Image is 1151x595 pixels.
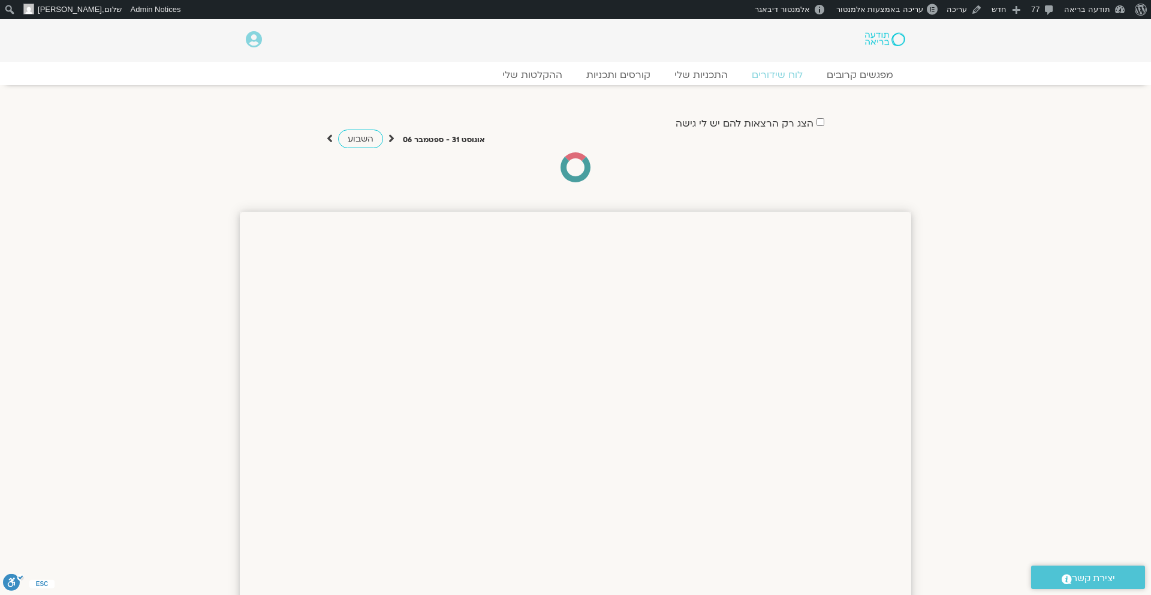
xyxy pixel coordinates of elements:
[676,118,813,129] label: הצג רק הרצאות להם יש לי גישה
[1072,570,1115,587] span: יצירת קשר
[403,134,485,146] p: אוגוסט 31 - ספטמבר 06
[38,5,102,14] span: [PERSON_NAME]
[740,69,815,81] a: לוח שידורים
[490,69,574,81] a: ההקלטות שלי
[836,5,923,14] span: עריכה באמצעות אלמנטור
[348,133,373,145] span: השבוע
[574,69,662,81] a: קורסים ותכניות
[338,130,383,148] a: השבוע
[1031,566,1145,589] a: יצירת קשר
[815,69,905,81] a: מפגשים קרובים
[246,69,905,81] nav: Menu
[662,69,740,81] a: התכניות שלי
